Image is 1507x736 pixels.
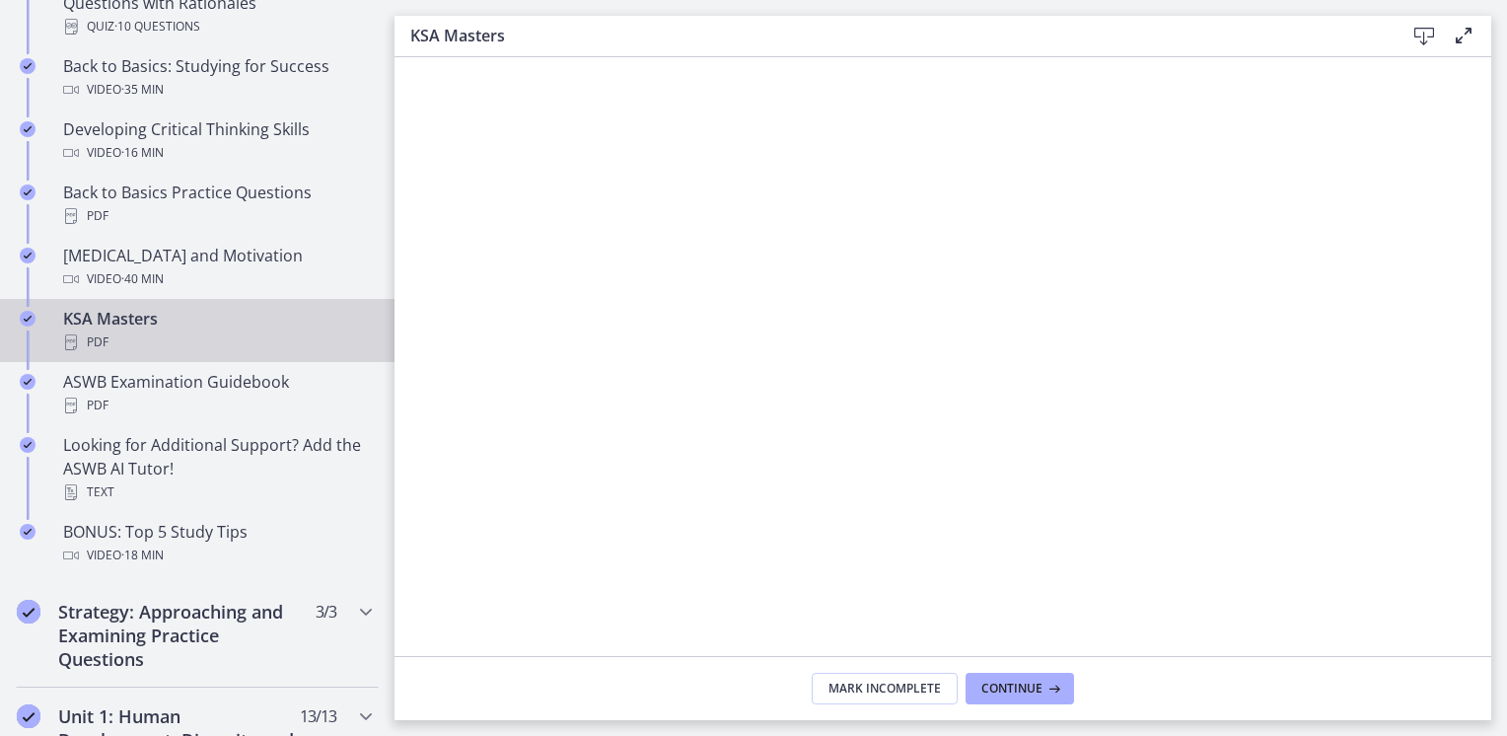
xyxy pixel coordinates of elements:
div: PDF [63,331,371,354]
div: Text [63,480,371,504]
div: Video [63,544,371,567]
div: ASWB Examination Guidebook [63,370,371,417]
i: Completed [20,311,36,327]
span: · 40 min [121,267,164,291]
div: KSA Masters [63,307,371,354]
i: Completed [20,121,36,137]
div: Back to Basics Practice Questions [63,181,371,228]
i: Completed [20,374,36,390]
span: · 16 min [121,141,164,165]
h2: Strategy: Approaching and Examining Practice Questions [58,600,299,671]
span: Continue [981,681,1042,697]
div: Looking for Additional Support? Add the ASWB AI Tutor! [63,433,371,504]
div: Video [63,141,371,165]
h3: KSA Masters [410,24,1373,47]
button: Continue [966,673,1074,704]
span: · 35 min [121,78,164,102]
i: Completed [20,58,36,74]
i: Completed [20,524,36,540]
div: BONUS: Top 5 Study Tips [63,520,371,567]
i: Completed [17,600,40,624]
div: Quiz [63,15,371,38]
span: 13 / 13 [300,704,336,728]
div: Back to Basics: Studying for Success [63,54,371,102]
i: Completed [17,704,40,728]
div: PDF [63,204,371,228]
span: · 18 min [121,544,164,567]
div: Developing Critical Thinking Skills [63,117,371,165]
button: Mark Incomplete [812,673,958,704]
span: · 10 Questions [114,15,200,38]
i: Completed [20,437,36,453]
div: Video [63,267,371,291]
div: Video [63,78,371,102]
span: 3 / 3 [316,600,336,624]
div: [MEDICAL_DATA] and Motivation [63,244,371,291]
i: Completed [20,184,36,200]
div: PDF [63,394,371,417]
i: Completed [20,248,36,263]
span: Mark Incomplete [828,681,941,697]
